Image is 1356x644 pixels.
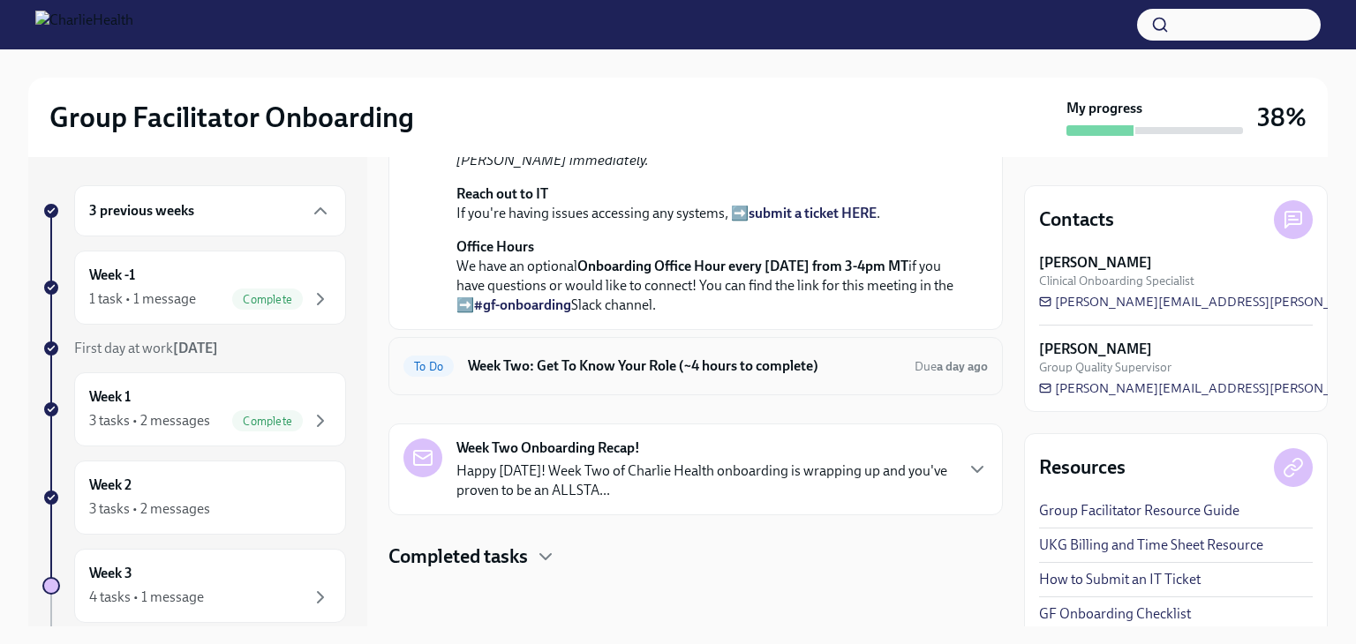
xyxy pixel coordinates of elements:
span: To Do [403,360,454,373]
div: 3 tasks • 2 messages [89,499,210,519]
a: To DoWeek Two: Get To Know Your Role (~4 hours to complete)Duea day ago [403,352,988,380]
span: Group Quality Supervisor [1039,359,1171,376]
p: Happy [DATE]! Week Two of Charlie Health onboarding is wrapping up and you've proven to be an ALL... [456,461,953,500]
span: Complete [232,415,303,428]
strong: Office Hours [456,238,534,255]
a: UKG Billing and Time Sheet Resource [1039,535,1263,555]
div: Completed tasks [388,543,1003,570]
p: If you're having issues accessing any systems, ➡️ . [456,184,960,223]
span: Clinical Onboarding Specialist [1039,273,1194,289]
a: Group Facilitator Resource Guide [1039,501,1239,520]
a: GF Onboarding Checklist [1039,604,1191,624]
a: Week 13 tasks • 2 messagesComplete [42,372,346,446]
a: First day at work[DATE] [42,339,346,358]
a: #gf-onboarding [474,296,571,313]
h4: Resources [1039,454,1126,481]
h4: Completed tasks [388,543,528,570]
h6: Week 1 [89,387,131,407]
h3: 38% [1257,101,1307,133]
h6: Week 2 [89,476,132,495]
span: Complete [232,293,303,306]
div: 1 task • 1 message [89,289,196,309]
span: Due [915,359,988,374]
h2: Group Facilitator Onboarding [49,100,414,135]
strong: Onboarding Office Hour every [DATE] from 3-4pm MT [577,258,908,274]
strong: Reach out to IT [456,185,548,202]
a: Week -11 task • 1 messageComplete [42,251,346,325]
h6: 3 previous weeks [89,201,194,221]
strong: Week Two Onboarding Recap! [456,438,640,458]
span: First day at work [74,340,218,356]
h6: Week -1 [89,266,135,285]
div: 4 tasks • 1 message [89,588,204,607]
strong: [DATE] [173,340,218,356]
div: 3 tasks • 2 messages [89,411,210,431]
h6: Week 3 [89,564,132,583]
a: How to Submit an IT Ticket [1039,570,1201,589]
div: 3 previous weeks [74,185,346,236]
strong: a day ago [937,359,988,374]
span: August 11th, 2025 07:00 [915,358,988,375]
strong: [PERSON_NAME] [1039,340,1152,359]
a: Week 34 tasks • 1 message [42,549,346,623]
h6: Week Two: Get To Know Your Role (~4 hours to complete) [468,356,900,376]
h4: Contacts [1039,206,1114,233]
strong: [PERSON_NAME] [1039,253,1152,273]
a: submit a ticket HERE [749,205,877,221]
p: We have an optional if you have questions or would like to connect! You can find the link for thi... [456,237,960,315]
a: Week 23 tasks • 2 messages [42,461,346,535]
strong: My progress [1066,99,1142,118]
img: CharlieHealth [35,11,133,39]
